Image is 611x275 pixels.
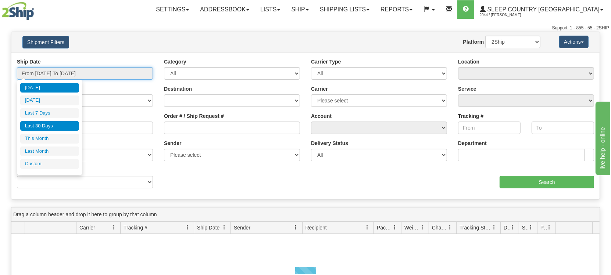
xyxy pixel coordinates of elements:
[20,159,79,169] li: Custom
[311,85,328,93] label: Carrier
[458,122,521,134] input: From
[150,0,194,19] a: Settings
[305,224,327,231] span: Recipient
[444,221,456,234] a: Charge filter column settings
[416,221,429,234] a: Weight filter column settings
[197,224,219,231] span: Ship Date
[108,221,120,234] a: Carrier filter column settings
[194,0,255,19] a: Addressbook
[480,11,535,19] span: 2044 / [PERSON_NAME]
[20,134,79,144] li: This Month
[458,112,483,120] label: Tracking #
[20,146,79,156] li: Last Month
[532,122,594,134] input: To
[559,36,589,48] button: Actions
[506,221,519,234] a: Delivery Status filter column settings
[164,112,224,120] label: Order # / Ship Request #
[6,4,68,13] div: live help - online
[181,221,194,234] a: Tracking # filter column settings
[474,0,609,19] a: Sleep Country [GEOGRAPHIC_DATA] 2044 / [PERSON_NAME]
[20,108,79,118] li: Last 7 Days
[463,38,484,46] label: Platform
[458,140,487,147] label: Department
[2,2,34,20] img: logo2044.jpg
[2,25,609,31] div: Support: 1 - 855 - 55 - 2SHIP
[525,221,537,234] a: Shipment Issues filter column settings
[234,224,250,231] span: Sender
[124,224,147,231] span: Tracking #
[460,224,492,231] span: Tracking Status
[311,58,341,65] label: Carrier Type
[458,58,479,65] label: Location
[22,36,69,48] button: Shipment Filters
[164,140,181,147] label: Sender
[20,121,79,131] li: Last 30 Days
[290,221,302,234] a: Sender filter column settings
[522,224,528,231] span: Shipment Issues
[20,95,79,105] li: [DATE]
[286,0,314,19] a: Ship
[543,221,555,234] a: Pickup Status filter column settings
[255,0,286,19] a: Lists
[17,58,41,65] label: Ship Date
[458,85,476,93] label: Service
[218,221,231,234] a: Ship Date filter column settings
[377,224,392,231] span: Packages
[311,112,332,120] label: Account
[404,224,420,231] span: Weight
[79,224,95,231] span: Carrier
[314,0,375,19] a: Shipping lists
[500,176,594,188] input: Search
[20,83,79,93] li: [DATE]
[311,140,348,147] label: Delivery Status
[164,58,186,65] label: Category
[11,207,600,222] div: grid grouping header
[361,221,374,234] a: Recipient filter column settings
[432,224,447,231] span: Charge
[486,6,600,12] span: Sleep Country [GEOGRAPHIC_DATA]
[504,224,510,231] span: Delivery Status
[488,221,500,234] a: Tracking Status filter column settings
[540,224,547,231] span: Pickup Status
[375,0,418,19] a: Reports
[164,85,192,93] label: Destination
[594,100,610,175] iframe: chat widget
[389,221,401,234] a: Packages filter column settings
